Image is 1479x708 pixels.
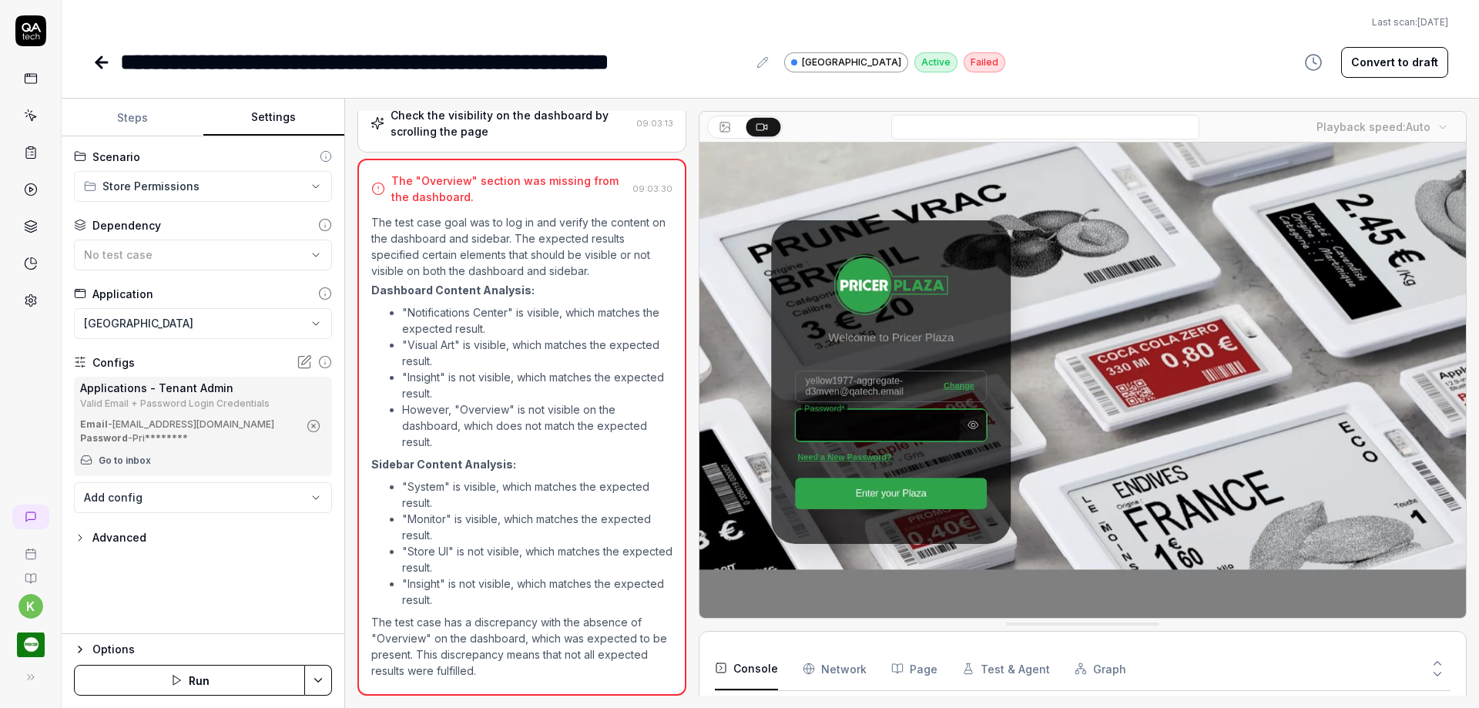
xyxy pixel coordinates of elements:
[402,575,672,608] li: "Insight" is not visible, which matches the expected result.
[80,399,298,408] div: Valid Email + Password Login Credentials
[6,560,55,585] a: Documentation
[1295,47,1332,78] button: View version history
[391,173,626,205] div: The "Overview" section was missing from the dashboard.
[84,315,193,331] span: [GEOGRAPHIC_DATA]
[17,631,45,659] img: Pricer.com Logo
[74,665,305,696] button: Run
[1075,647,1126,690] button: Graph
[964,52,1005,72] div: Failed
[12,505,49,529] a: New conversation
[636,118,673,129] time: 09:03:13
[92,528,146,547] div: Advanced
[62,99,203,136] button: Steps
[1341,47,1448,78] button: Convert to draft
[92,640,332,659] div: Options
[371,284,535,297] strong: Dashboard Content Analysis:
[391,107,630,139] div: Check the visibility on the dashboard by scrolling the page
[402,543,672,575] li: "Store UI" is not visible, which matches the expected result.
[402,369,672,401] li: "Insight" is not visible, which matches the expected result.
[92,149,140,165] div: Scenario
[6,535,55,560] a: Book a call with us
[74,308,332,339] button: [GEOGRAPHIC_DATA]
[92,354,135,371] div: Configs
[18,594,43,619] button: k
[715,647,778,690] button: Console
[80,448,151,473] button: Go to inbox
[402,478,672,511] li: "System" is visible, which matches the expected result.
[402,511,672,543] li: "Monitor" is visible, which matches the expected result.
[891,647,937,690] button: Page
[784,52,908,72] a: [GEOGRAPHIC_DATA]
[402,337,672,369] li: "Visual Art" is visible, which matches the expected result.
[80,418,298,431] div: - [EMAIL_ADDRESS][DOMAIN_NAME]
[80,418,108,430] b: Email
[84,248,153,261] span: No test case
[1417,16,1448,28] time: [DATE]
[402,304,672,337] li: "Notifications Center" is visible, which matches the expected result.
[74,240,332,270] button: No test case
[102,178,200,194] span: Store Permissions
[74,640,332,659] button: Options
[962,647,1050,690] button: Test & Agent
[402,401,672,450] li: However, "Overview" is not visible on the dashboard, which does not match the expected result.
[74,528,146,547] button: Advanced
[371,614,672,679] p: The test case has a discrepancy with the absence of "Overview" on the dashboard, which was expect...
[99,454,151,468] a: Go to inbox
[632,183,672,194] time: 09:03:30
[1372,15,1448,29] span: Last scan:
[6,619,55,662] button: Pricer.com Logo
[74,171,332,202] button: Store Permissions
[371,214,672,279] p: The test case goal was to log in and verify the content on the dashboard and sidebar. The expecte...
[914,52,957,72] div: Active
[203,99,345,136] button: Settings
[1372,15,1448,29] button: Last scan:[DATE]
[371,458,516,471] strong: Sidebar Content Analysis:
[802,55,901,69] span: [GEOGRAPHIC_DATA]
[803,647,867,690] button: Network
[92,217,161,233] div: Dependency
[92,286,153,302] div: Application
[80,380,298,396] div: Applications - Tenant Admin
[1316,119,1430,135] div: Playback speed:
[80,432,128,444] b: Password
